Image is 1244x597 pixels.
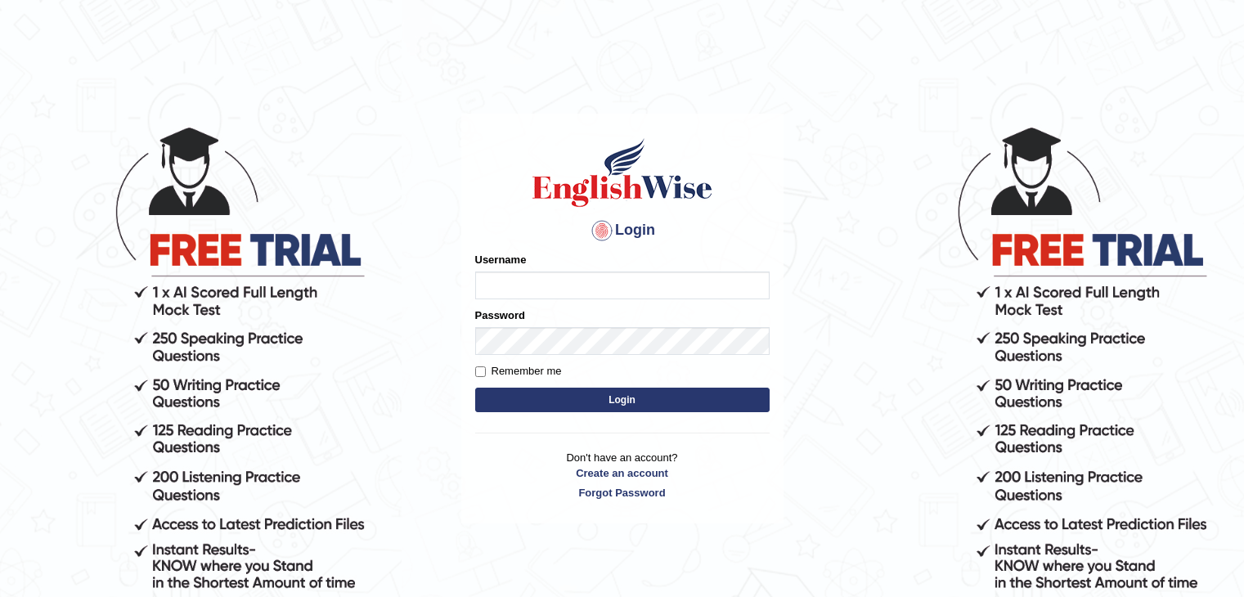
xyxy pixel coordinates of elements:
p: Don't have an account? [475,450,770,500]
label: Username [475,252,527,267]
a: Create an account [475,465,770,481]
label: Password [475,307,525,323]
button: Login [475,388,770,412]
a: Forgot Password [475,485,770,500]
img: Logo of English Wise sign in for intelligent practice with AI [529,136,716,209]
input: Remember me [475,366,486,377]
h4: Login [475,218,770,244]
label: Remember me [475,363,562,379]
